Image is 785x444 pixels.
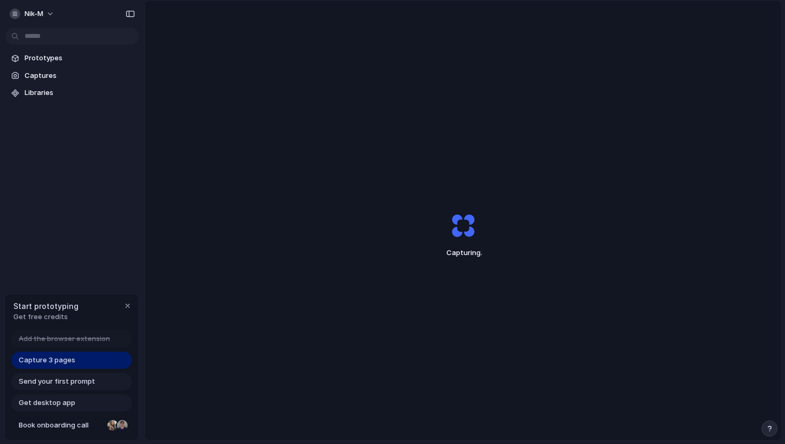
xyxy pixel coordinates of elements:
span: Send your first prompt [19,376,95,387]
span: Capturing [426,248,500,258]
span: Add the browser extension [19,334,110,344]
a: Captures [5,68,139,84]
span: Capture 3 pages [19,355,75,366]
span: Get desktop app [19,398,75,408]
div: Christian Iacullo [116,419,129,432]
a: Prototypes [5,50,139,66]
div: Nicole Kubica [106,419,119,432]
span: Prototypes [25,53,135,64]
span: Start prototyping [13,300,78,312]
span: Book onboarding call [19,420,103,431]
a: Libraries [5,85,139,101]
span: Libraries [25,88,135,98]
span: . [481,248,482,257]
span: Get free credits [13,312,78,322]
a: Book onboarding call [11,417,132,434]
a: Get desktop app [11,394,132,411]
span: nik-m [25,9,43,19]
button: nik-m [5,5,60,22]
span: Captures [25,70,135,81]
